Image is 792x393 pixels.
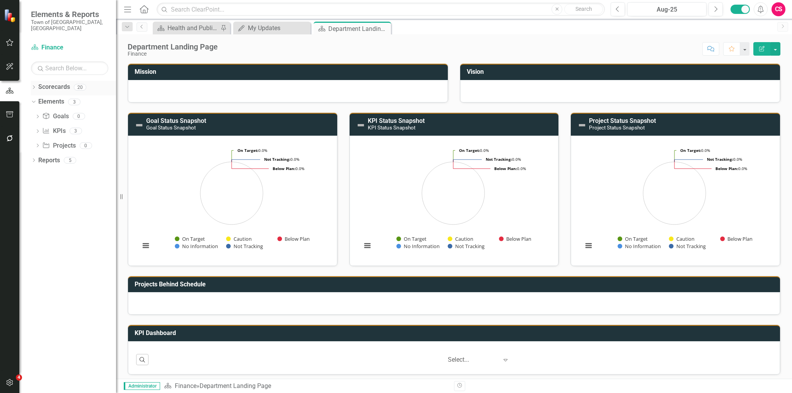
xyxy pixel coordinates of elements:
[707,157,733,162] tspan: Not Tracking:
[362,240,373,251] button: View chart menu, Chart
[707,157,742,162] text: 0.0%
[31,19,108,32] small: Town of [GEOGRAPHIC_DATA], [GEOGRAPHIC_DATA]
[277,235,310,242] button: Show Below Plan
[486,157,521,162] text: 0.0%
[358,142,551,258] div: Chart. Highcharts interactive chart.
[368,124,415,131] small: KPI Status Snapshot
[237,148,258,153] tspan: On Target:
[16,374,22,381] span: 4
[669,235,694,242] button: Show Caution
[589,117,656,124] a: Project Status Snapshot
[70,128,82,134] div: 3
[42,141,75,150] a: Projects
[38,97,64,106] a: Elements
[589,124,645,131] small: Project Status Snapshot
[459,148,489,153] text: 0.0%
[448,235,473,242] button: Show Caution
[264,157,299,162] text: 0.0%
[31,10,108,19] span: Elements & Reports
[38,156,60,165] a: Reports
[715,166,747,171] text: 0.0%
[720,235,753,242] button: Show Below Plan
[486,157,512,162] tspan: Not Tracking:
[499,235,532,242] button: Show Below Plan
[680,148,701,153] tspan: On Target:
[128,51,218,57] div: Finance
[396,235,427,242] button: Show On Target
[583,240,594,251] button: View chart menu, Chart
[175,235,205,242] button: Show On Target
[448,243,485,250] button: Show Not Tracking
[579,142,772,258] div: Chart. Highcharts interactive chart.
[31,61,108,75] input: Search Below...
[3,8,18,23] img: ClearPoint Strategy
[264,157,290,162] tspan: Not Tracking:
[64,157,76,163] div: 5
[74,84,86,90] div: 20
[146,117,206,124] a: Goal Status Snapshot
[328,24,389,34] div: Department Landing Page
[494,166,517,171] tspan: Below Plan:
[226,235,251,242] button: Show Caution
[237,148,267,153] text: 0.0%
[455,235,473,242] text: Caution
[128,43,218,51] div: Department Landing Page
[627,2,707,16] button: Aug-25
[630,5,704,14] div: Aug-25
[135,330,776,337] h3: KPI Dashboard
[38,83,70,92] a: Scorecards
[575,6,592,12] span: Search
[73,113,85,120] div: 0
[155,23,218,33] a: Health and Public Safety
[135,68,444,75] h3: Mission
[273,166,295,171] tspan: Below Plan:
[164,382,448,391] div: »
[494,166,526,171] text: 0.0%
[618,243,661,250] button: Show No Information
[564,4,603,15] button: Search
[273,166,304,171] text: 0.0%
[42,112,68,121] a: Goals
[68,99,80,105] div: 3
[676,235,695,242] text: Caution
[772,2,785,16] button: CS
[146,124,196,131] small: Goal Status Snapshot
[248,23,309,33] div: My Updates
[200,382,271,390] div: Department Landing Page
[136,142,329,258] div: Chart. Highcharts interactive chart.
[124,382,160,390] span: Administrator
[358,142,549,258] svg: Interactive chart
[167,23,218,33] div: Health and Public Safety
[175,382,196,390] a: Finance
[368,117,425,124] a: KPI Status Snapshot
[680,148,710,153] text: 0.0%
[140,240,151,251] button: View chart menu, Chart
[618,235,648,242] button: Show On Target
[459,148,480,153] tspan: On Target:
[175,243,218,250] button: Show No Information
[157,3,605,16] input: Search ClearPoint...
[577,121,587,130] img: Not Defined
[31,43,108,52] a: Finance
[135,281,776,288] h3: Projects Behind Schedule
[226,243,263,250] button: Show Not Tracking
[135,121,144,130] img: Not Defined
[235,23,309,33] a: My Updates
[356,121,365,130] img: Not Defined
[42,127,65,136] a: KPIs
[80,142,92,149] div: 0
[669,243,706,250] button: Show Not Tracking
[467,68,776,75] h3: Vision
[136,142,327,258] svg: Interactive chart
[579,142,770,258] svg: Interactive chart
[715,166,738,171] tspan: Below Plan:
[396,243,439,250] button: Show No Information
